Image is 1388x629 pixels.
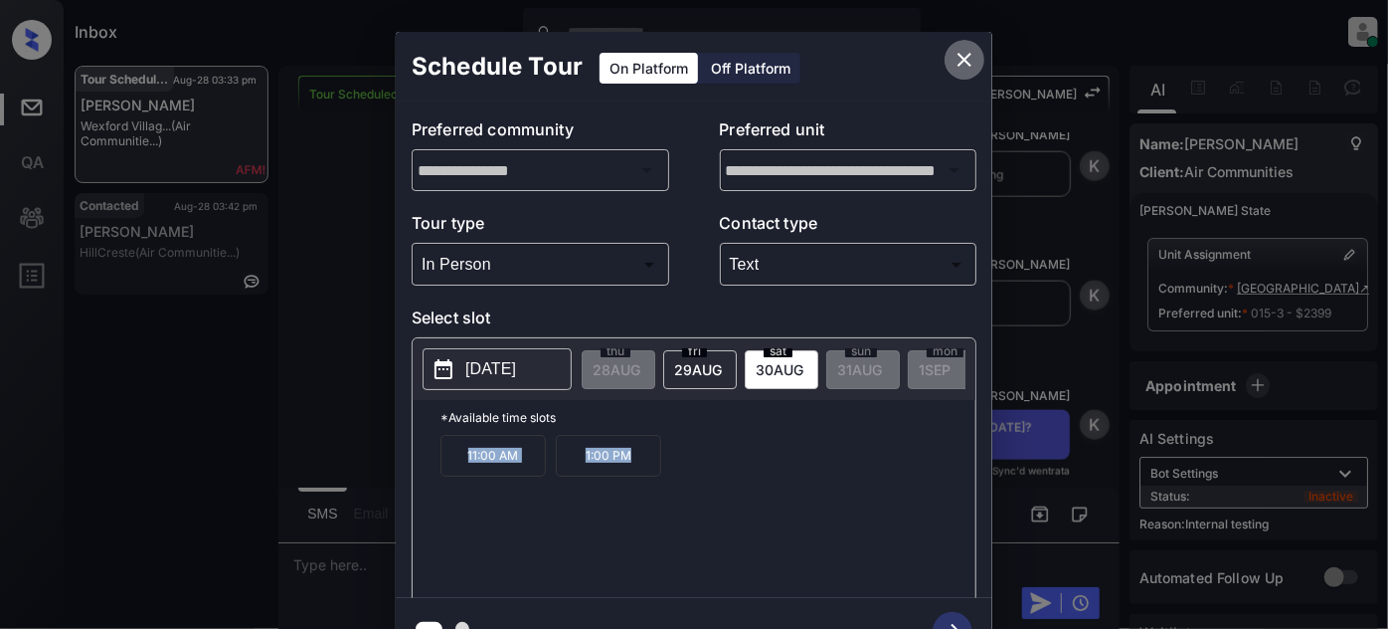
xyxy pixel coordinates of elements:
[440,435,546,477] p: 11:00 AM
[945,40,984,80] button: close
[440,400,975,435] p: *Available time slots
[600,53,698,84] div: On Platform
[701,53,800,84] div: Off Platform
[720,117,977,149] p: Preferred unit
[465,357,516,381] p: [DATE]
[396,32,599,102] h2: Schedule Tour
[412,211,669,243] p: Tour type
[556,435,661,477] p: 1:00 PM
[745,350,818,389] div: date-select
[423,348,572,390] button: [DATE]
[412,117,669,149] p: Preferred community
[417,248,664,281] div: In Person
[764,345,792,357] span: sat
[682,345,707,357] span: fri
[663,350,737,389] div: date-select
[720,211,977,243] p: Contact type
[412,306,976,337] p: Select slot
[725,248,972,281] div: Text
[674,361,722,378] span: 29 AUG
[756,361,803,378] span: 30 AUG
